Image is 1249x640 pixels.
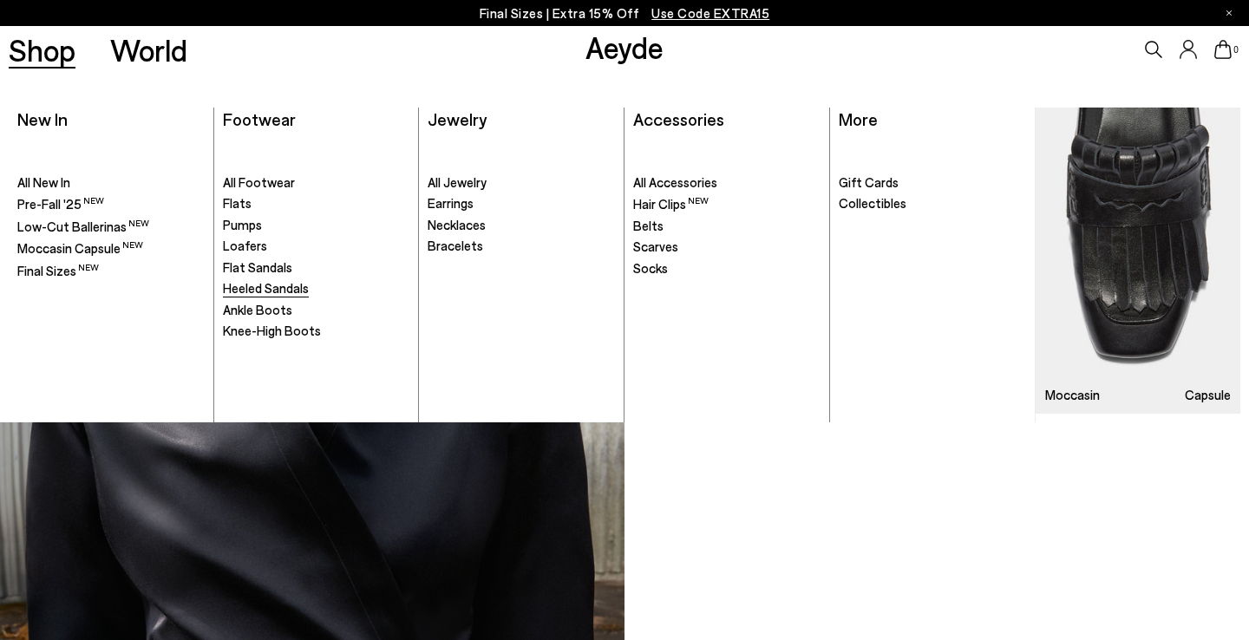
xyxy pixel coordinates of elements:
a: Footwear [223,108,296,129]
span: Pumps [223,217,262,232]
a: Moccasin Capsule [1036,108,1240,414]
span: Moccasin Capsule [17,240,143,256]
span: All Footwear [223,174,295,190]
span: Gift Cards [839,174,899,190]
a: Socks [633,260,821,278]
a: Moccasin Capsule [17,239,205,258]
span: Heeled Sandals [223,280,309,296]
a: Final Sizes [17,262,205,280]
span: Socks [633,260,668,276]
span: All Accessories [633,174,717,190]
a: Low-Cut Ballerinas [17,218,205,236]
a: Shop [9,35,75,65]
a: Loafers [223,238,410,255]
a: All Jewelry [428,174,615,192]
a: Heeled Sandals [223,280,410,297]
h3: Moccasin [1045,389,1100,402]
span: Flats [223,195,252,211]
a: 0 [1214,40,1232,59]
span: Collectibles [839,195,906,211]
span: 0 [1232,45,1240,55]
a: Hair Clips [633,195,821,213]
span: Belts [633,218,664,233]
span: Earrings [428,195,474,211]
a: Scarves [633,238,821,256]
h3: Capsule [1185,389,1231,402]
img: Mobile_e6eede4d-78b8-4bd1-ae2a-4197e375e133_900x.jpg [1036,108,1240,414]
span: Knee-High Boots [223,323,321,338]
a: Flat Sandals [223,259,410,277]
a: Earrings [428,195,615,212]
span: Hair Clips [633,196,709,212]
a: Flats [223,195,410,212]
span: Flat Sandals [223,259,292,275]
p: Final Sizes | Extra 15% Off [480,3,770,24]
a: Belts [633,218,821,235]
a: Gift Cards [839,174,1027,192]
a: Necklaces [428,217,615,234]
span: Loafers [223,238,267,253]
a: All Accessories [633,174,821,192]
a: World [110,35,187,65]
span: Ankle Boots [223,302,292,317]
span: All Jewelry [428,174,487,190]
span: Final Sizes [17,263,99,278]
span: Scarves [633,238,678,254]
a: Bracelets [428,238,615,255]
a: All New In [17,174,205,192]
a: Knee-High Boots [223,323,410,340]
a: Aeyde [585,29,664,65]
a: New In [17,108,68,129]
a: Accessories [633,108,724,129]
span: Pre-Fall '25 [17,196,104,212]
span: Bracelets [428,238,483,253]
a: Collectibles [839,195,1027,212]
a: Pumps [223,217,410,234]
a: Jewelry [428,108,487,129]
span: Low-Cut Ballerinas [17,219,149,234]
span: All New In [17,174,70,190]
a: Pre-Fall '25 [17,195,205,213]
a: All Footwear [223,174,410,192]
a: Ankle Boots [223,302,410,319]
a: More [839,108,878,129]
span: Navigate to /collections/ss25-final-sizes [651,5,769,21]
span: Necklaces [428,217,486,232]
